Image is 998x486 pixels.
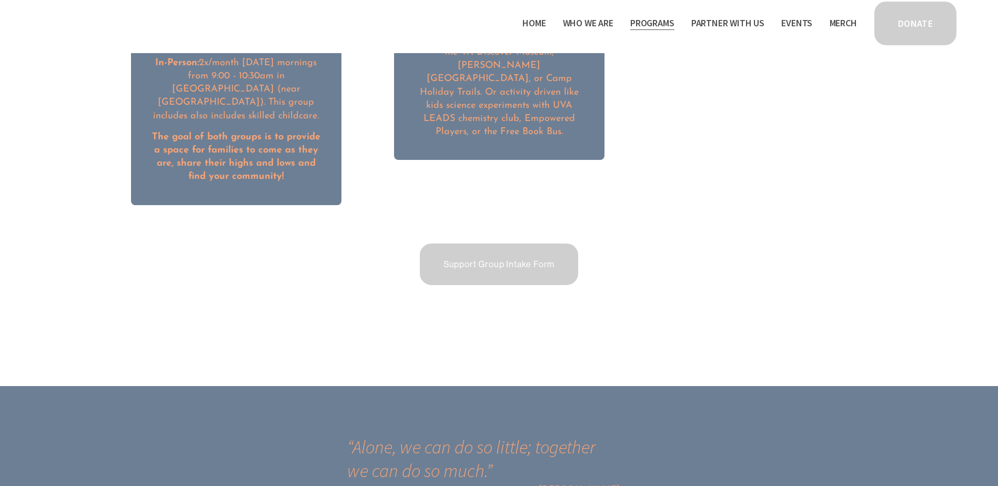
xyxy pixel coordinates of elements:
span: “ [347,436,352,458]
strong: In-Person: [155,58,199,68]
strong: The goal of both groups is to provide a space for families to come as they are, share their highs... [152,133,324,182]
a: folder dropdown [630,15,674,32]
a: Events [781,15,812,32]
a: folder dropdown [563,15,613,32]
span: Programs [630,16,674,31]
a: Support Group Intake Form [418,242,580,287]
p: 2x/month [DATE] mornings from 9:00 - 10:30am in [GEOGRAPHIC_DATA] (near [GEOGRAPHIC_DATA]). This ... [152,57,320,123]
a: folder dropdown [691,15,764,32]
span: Who We Are [563,16,613,31]
span: ” [486,459,492,482]
blockquote: Alone, we can do so little; together we can do so much. [347,436,620,483]
a: Merch [830,15,857,32]
a: Home [522,15,546,32]
span: Partner With Us [691,16,764,31]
